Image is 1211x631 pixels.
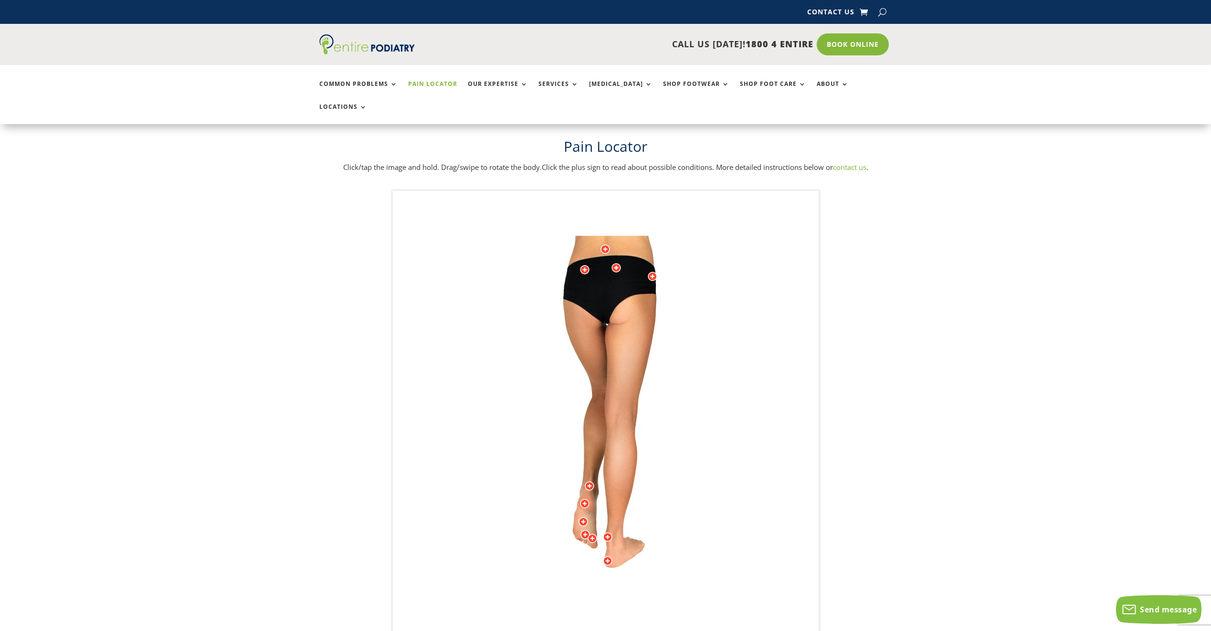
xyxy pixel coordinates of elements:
[474,236,737,618] img: 90.jpg
[319,137,892,161] h1: Pain Locator
[833,162,866,172] a: contact us
[343,162,542,172] span: Click/tap the image and hold. Drag/swipe to rotate the body.
[746,38,813,50] span: 1800 4 ENTIRE
[663,81,729,101] a: Shop Footwear
[468,81,528,101] a: Our Expertise
[740,81,806,101] a: Shop Foot Care
[538,81,579,101] a: Services
[1116,595,1201,624] button: Send message
[807,9,854,19] a: Contact Us
[589,81,653,101] a: [MEDICAL_DATA]
[817,81,849,101] a: About
[319,47,415,56] a: Entire Podiatry
[319,34,415,54] img: logo (1)
[319,81,398,101] a: Common Problems
[408,81,457,101] a: Pain Locator
[817,33,889,55] a: Book Online
[542,162,868,172] span: Click the plus sign to read about possible conditions. More detailed instructions below or .
[1140,604,1197,615] span: Send message
[319,104,367,124] a: Locations
[452,38,813,51] p: CALL US [DATE]!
